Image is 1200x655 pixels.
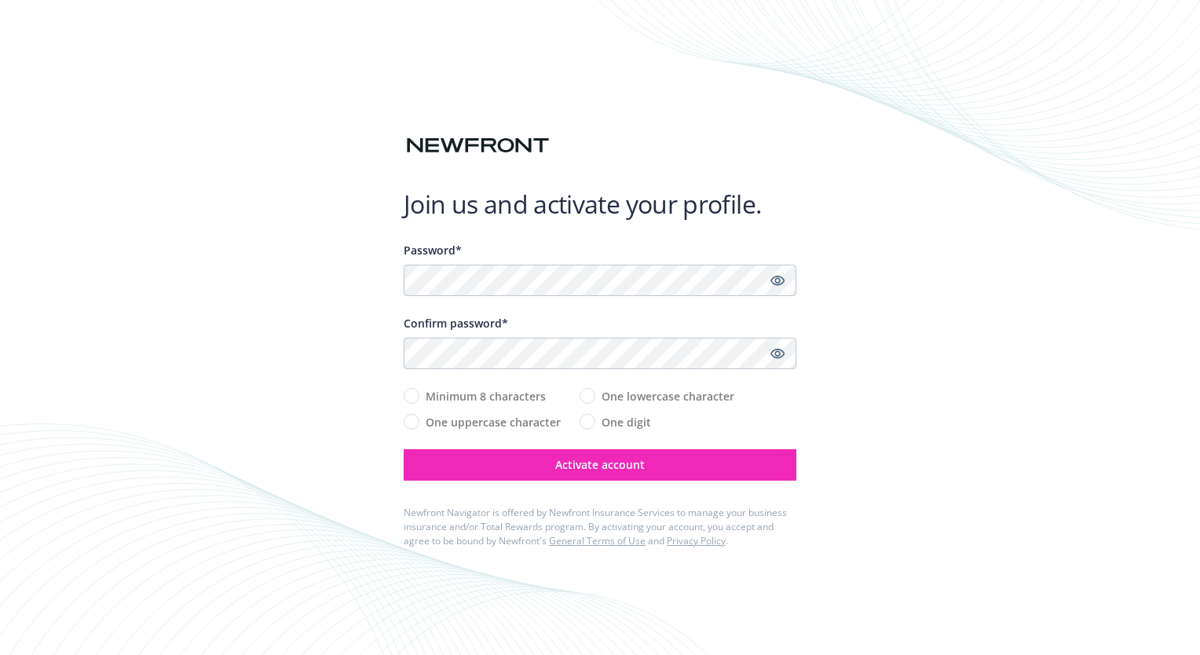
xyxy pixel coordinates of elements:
div: Newfront Navigator is offered by Newfront Insurance Services to manage your business insurance an... [404,506,796,548]
a: Show password [768,271,787,290]
span: One uppercase character [426,414,561,430]
h1: Join us and activate your profile. [404,188,796,220]
span: Password* [404,243,462,258]
a: Privacy Policy [667,534,726,547]
span: One digit [602,414,651,430]
img: Newfront logo [404,132,552,159]
span: One lowercase character [602,388,734,404]
input: Enter a unique password... [404,265,796,296]
a: Show password [768,344,787,363]
button: Activate account [404,449,796,481]
a: General Terms of Use [549,534,646,547]
span: Activate account [555,457,645,472]
span: Minimum 8 characters [426,388,546,404]
span: Confirm password* [404,316,508,331]
input: Confirm your unique password... [404,338,796,369]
